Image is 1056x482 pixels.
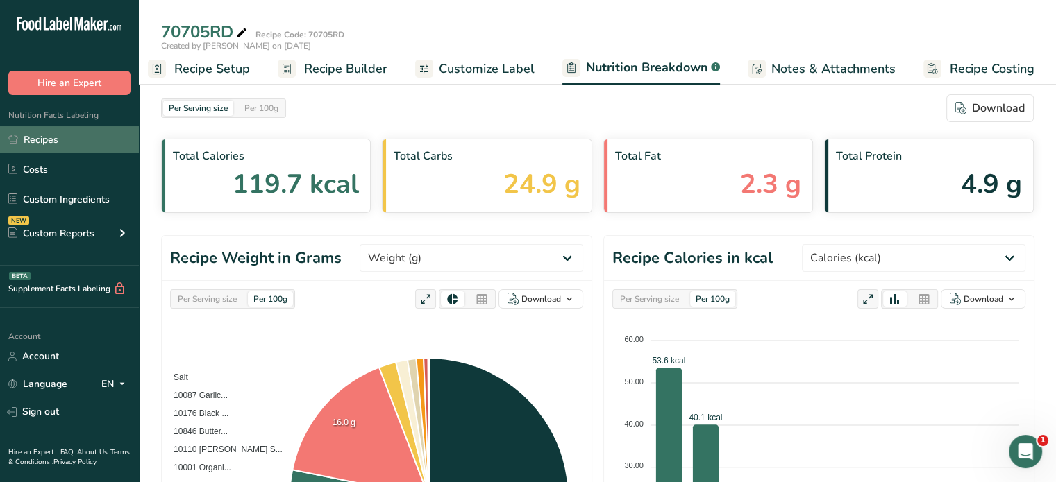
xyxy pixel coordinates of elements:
[586,58,708,77] span: Nutrition Breakdown
[950,60,1034,78] span: Recipe Costing
[163,101,233,116] div: Per Serving size
[248,291,293,307] div: Per 100g
[163,463,231,472] span: 10001 Organi...
[163,408,228,418] span: 10176 Black ...
[439,60,535,78] span: Customize Label
[624,335,644,343] tspan: 60.00
[8,447,58,457] a: Hire an Expert .
[394,148,580,164] span: Total Carbs
[748,53,896,85] a: Notes & Attachments
[8,372,67,396] a: Language
[961,164,1022,204] span: 4.9 g
[8,216,29,225] div: NEW
[77,447,110,457] a: About Us .
[278,53,387,85] a: Recipe Builder
[170,247,342,270] h1: Recipe Weight in Grams
[60,447,77,457] a: FAQ .
[562,52,720,85] a: Nutrition Breakdown
[8,226,94,241] div: Custom Reports
[53,457,97,467] a: Privacy Policy
[163,427,228,436] span: 10846 Butter...
[148,53,250,85] a: Recipe Setup
[498,289,583,309] button: Download
[615,148,801,164] span: Total Fat
[624,377,644,386] tspan: 50.00
[161,40,311,51] span: Created by [PERSON_NAME] on [DATE]
[255,28,344,41] div: Recipe Code: 70705RD
[955,100,1025,117] div: Download
[964,293,1003,305] div: Download
[173,148,359,164] span: Total Calories
[163,390,228,400] span: 10087 Garlic...
[239,101,284,116] div: Per 100g
[101,376,131,393] div: EN
[9,272,31,280] div: BETA
[8,71,131,95] button: Hire an Expert
[172,291,242,307] div: Per Serving size
[690,291,735,307] div: Per 100g
[614,291,685,307] div: Per Serving size
[1009,435,1042,468] iframe: Intercom live chat
[8,447,130,467] a: Terms & Conditions .
[233,164,359,204] span: 119.7 kcal
[624,419,644,427] tspan: 40.00
[612,247,773,270] h1: Recipe Calories in kcal
[415,53,535,85] a: Customize Label
[521,293,561,305] div: Download
[946,94,1034,122] button: Download
[304,60,387,78] span: Recipe Builder
[1037,435,1048,446] span: 1
[163,445,283,454] span: 10110 [PERSON_NAME] S...
[624,461,644,470] tspan: 30.00
[740,164,801,204] span: 2.3 g
[771,60,896,78] span: Notes & Attachments
[503,164,580,204] span: 24.9 g
[161,19,250,44] div: 70705RD
[163,372,188,382] span: Salt
[174,60,250,78] span: Recipe Setup
[941,289,1025,309] button: Download
[836,148,1022,164] span: Total Protein
[923,53,1034,85] a: Recipe Costing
